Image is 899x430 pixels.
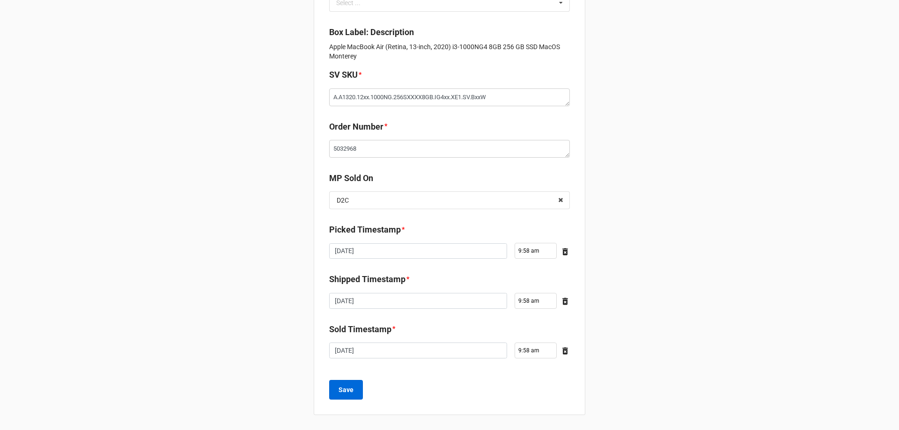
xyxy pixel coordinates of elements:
[329,27,414,37] b: Box Label: Description
[337,197,349,204] div: D2C
[329,273,405,286] label: Shipped Timestamp
[329,68,358,81] label: SV SKU
[515,243,557,259] input: Time
[329,243,507,259] input: Date
[329,172,373,185] label: MP Sold On
[339,385,354,395] b: Save
[329,42,570,61] p: Apple MacBook Air (Retina, 13-inch, 2020) i3-1000NG4 8GB 256 GB SSD MacOS Monterey
[329,120,383,133] label: Order Number
[329,88,570,106] textarea: A.A1320.12xx.1000NG.256SXXXX8GB.IG4xx.XE1.SV.BxxW
[329,323,391,336] label: Sold Timestamp
[329,223,401,236] label: Picked Timestamp
[515,343,557,358] input: Time
[329,343,507,358] input: Date
[329,140,570,158] textarea: 5032968
[515,293,557,309] input: Time
[329,380,363,400] button: Save
[329,293,507,309] input: Date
